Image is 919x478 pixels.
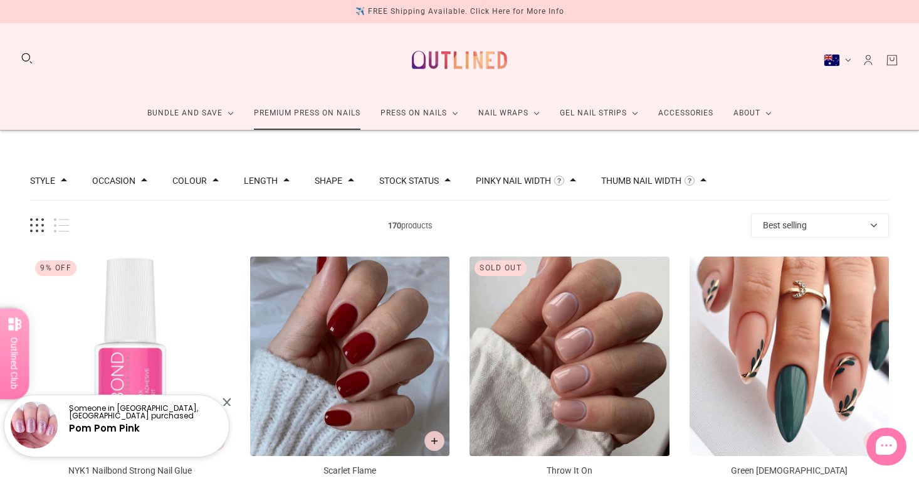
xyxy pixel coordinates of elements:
a: Accessories [648,97,723,130]
a: Gel Nail Strips [550,97,648,130]
button: Filter by Style [30,176,55,185]
button: Grid view [30,218,44,233]
img: Throw It On-Press on Manicure-Outlined [470,257,670,457]
p: NYK1 Nailbond Strong Nail Glue [30,464,230,477]
button: List view [54,218,70,233]
button: Filter by Pinky Nail Width [476,176,551,185]
span: products [70,219,751,232]
a: Pom Pom Pink [69,422,140,435]
button: Filter by Stock status [379,176,439,185]
button: Australia [824,54,851,66]
button: Add to cart [864,431,884,451]
a: Bundle and Save [137,97,244,130]
p: Scarlet Flame [250,464,450,477]
p: Someone in [GEOGRAPHIC_DATA], [GEOGRAPHIC_DATA] purchased [69,405,218,420]
button: Search [20,51,34,65]
p: Green [DEMOGRAPHIC_DATA] [690,464,890,477]
a: About [723,97,782,130]
button: Best selling [751,213,889,238]
p: Throw It On [470,464,670,477]
a: Nail Wraps [468,97,550,130]
a: Press On Nails [370,97,468,130]
a: Premium Press On Nails [244,97,370,130]
a: Cart [885,53,899,67]
a: Outlined [404,33,515,87]
div: 9% Off [35,260,76,276]
b: 170 [388,221,401,230]
button: Filter by Thumb Nail Width [601,176,681,185]
a: Account [861,53,875,67]
button: Add to cart [424,431,444,451]
img: Scarlet Flame-Press on Manicure-Outlined [250,257,450,457]
button: Filter by Colour [172,176,207,185]
button: Filter by Length [244,176,278,185]
div: ✈️ FREE Shipping Available. Click Here for More Info [355,5,564,18]
div: Sold out [475,260,527,276]
button: Filter by Occasion [92,176,135,185]
button: Filter by Shape [315,176,342,185]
